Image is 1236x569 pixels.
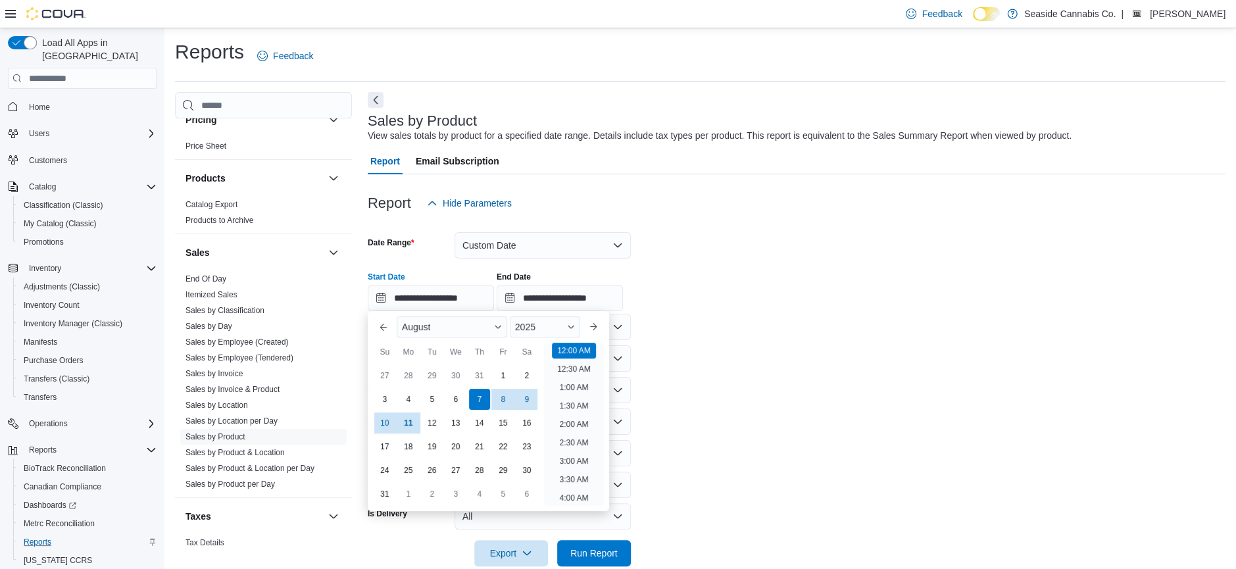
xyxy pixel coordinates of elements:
div: day-29 [422,365,443,386]
div: day-1 [398,483,419,505]
span: My Catalog (Classic) [18,216,157,232]
button: Purchase Orders [13,351,162,370]
div: day-30 [445,365,466,386]
span: August [402,322,431,332]
span: Feedback [922,7,962,20]
a: Sales by Employee (Tendered) [185,353,293,362]
span: Itemized Sales [185,289,237,300]
div: Button. Open the month selector. August is currently selected. [397,316,507,337]
div: day-20 [445,436,466,457]
button: Transfers (Classic) [13,370,162,388]
div: day-27 [374,365,395,386]
p: Seaside Cannabis Co. [1024,6,1116,22]
span: Operations [29,418,68,429]
button: Classification (Classic) [13,196,162,214]
span: Hide Parameters [443,197,512,210]
button: Inventory [3,259,162,278]
a: Dashboards [18,497,82,513]
div: day-16 [516,412,537,433]
div: day-5 [422,389,443,410]
button: Taxes [185,510,323,523]
button: Adjustments (Classic) [13,278,162,296]
h1: Reports [175,39,244,65]
span: Sales by Location [185,400,248,410]
button: Pricing [326,112,341,128]
button: Products [185,172,323,185]
a: BioTrack Reconciliation [18,460,111,476]
span: Inventory [24,260,157,276]
a: Canadian Compliance [18,479,107,495]
h3: Pricing [185,113,216,126]
span: Dashboards [18,497,157,513]
a: Home [24,99,55,115]
a: Promotions [18,234,69,250]
input: Dark Mode [973,7,1001,21]
span: Home [24,98,157,114]
a: Catalog Export [185,200,237,209]
img: Cova [26,7,86,20]
button: Custom Date [455,232,631,259]
button: Run Report [557,540,631,566]
div: day-23 [516,436,537,457]
div: day-7 [469,389,490,410]
span: Reports [24,442,157,458]
span: Metrc Reconciliation [24,518,95,529]
span: Promotions [24,237,64,247]
div: day-2 [516,365,537,386]
a: Sales by Product per Day [185,480,275,489]
div: day-8 [493,389,514,410]
button: Customers [3,151,162,170]
div: day-3 [445,483,466,505]
div: day-31 [374,483,395,505]
a: Sales by Product [185,432,245,441]
span: Purchase Orders [18,353,157,368]
div: day-15 [493,412,514,433]
div: View sales totals by product for a specified date range. Details include tax types per product. T... [368,129,1072,143]
div: day-24 [374,460,395,481]
span: Run Report [570,547,618,560]
div: Button. Open the year selector. 2025 is currently selected. [510,316,580,337]
div: Pricing [175,138,352,159]
li: 12:00 AM [552,343,596,359]
div: Mehgan Wieland [1129,6,1145,22]
span: Products to Archive [185,215,253,226]
button: Catalog [24,179,61,195]
span: Canadian Compliance [18,479,157,495]
a: Inventory Count [18,297,85,313]
button: Inventory [24,260,66,276]
span: Sales by Invoice & Product [185,384,280,395]
button: BioTrack Reconciliation [13,459,162,478]
span: Transfers [24,392,57,403]
li: 1:00 AM [554,380,593,395]
span: Customers [29,155,67,166]
div: Su [374,341,395,362]
button: Inventory Manager (Classic) [13,314,162,333]
div: day-2 [422,483,443,505]
a: Sales by Day [185,322,232,331]
span: Sales by Product & Location [185,447,285,458]
span: Transfers [18,389,157,405]
div: day-22 [493,436,514,457]
span: Users [24,126,157,141]
span: Manifests [24,337,57,347]
div: day-14 [469,412,490,433]
a: Classification (Classic) [18,197,109,213]
span: Dashboards [24,500,76,510]
a: Adjustments (Classic) [18,279,105,295]
a: Sales by Product & Location [185,448,285,457]
span: BioTrack Reconciliation [18,460,157,476]
div: day-30 [516,460,537,481]
a: Feedback [901,1,967,27]
span: End Of Day [185,274,226,284]
button: Metrc Reconciliation [13,514,162,533]
span: Email Subscription [416,148,499,174]
span: Sales by Location per Day [185,416,278,426]
div: day-27 [445,460,466,481]
div: day-28 [469,460,490,481]
p: [PERSON_NAME] [1150,6,1225,22]
span: Sales by Employee (Tendered) [185,353,293,363]
button: Sales [185,246,323,259]
div: Th [469,341,490,362]
button: Open list of options [612,385,623,395]
div: day-4 [398,389,419,410]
